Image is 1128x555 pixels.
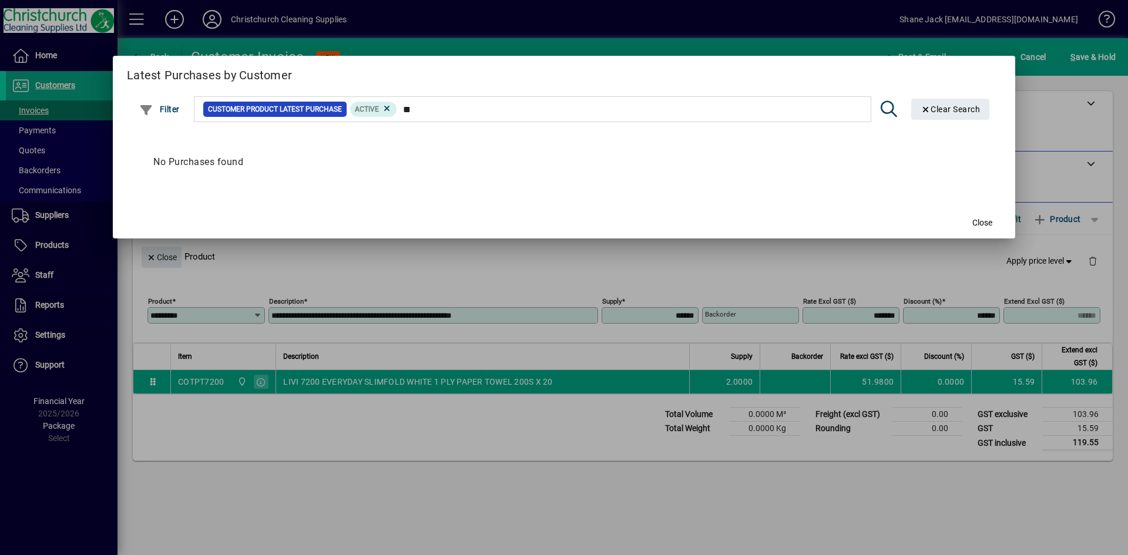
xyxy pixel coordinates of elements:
button: Clear [911,99,990,120]
div: No Purchases found [142,143,986,181]
button: Close [963,213,1001,234]
mat-chip: Product Activation Status: Active [350,102,397,117]
span: Clear Search [921,105,981,114]
h2: Latest Purchases by Customer [113,56,1015,90]
button: Filter [136,99,183,120]
span: Active [355,105,379,113]
span: Filter [139,105,180,114]
span: Customer Product Latest Purchase [208,103,342,115]
span: Close [972,217,992,229]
